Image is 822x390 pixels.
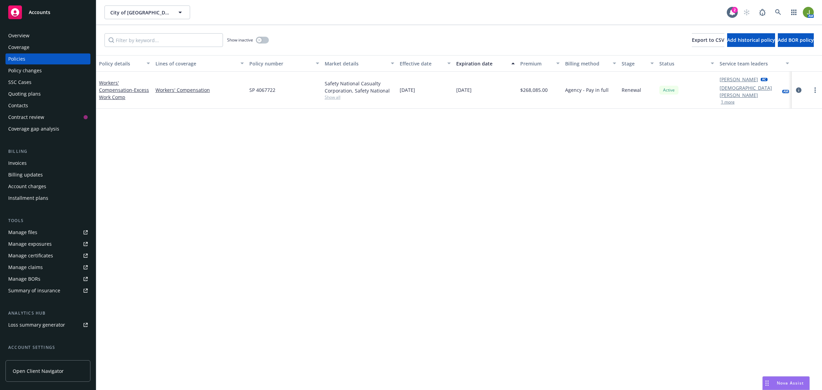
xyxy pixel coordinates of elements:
div: Loss summary generator [8,319,65,330]
a: Workers' Compensation [99,80,149,100]
a: Manage BORs [5,273,90,284]
div: Installment plans [8,193,48,204]
span: $268,085.00 [520,86,548,94]
a: Accounts [5,3,90,22]
a: Manage files [5,227,90,238]
span: Show all [325,94,395,100]
span: Agency - Pay in full [565,86,609,94]
a: SSC Cases [5,77,90,88]
a: Coverage [5,42,90,53]
a: Coverage gap analysis [5,123,90,134]
button: Lines of coverage [153,55,247,72]
a: Contacts [5,100,90,111]
span: Nova Assist [777,380,804,386]
button: Expiration date [453,55,518,72]
span: [DATE] [456,86,472,94]
a: Billing updates [5,169,90,180]
div: Billing updates [8,169,43,180]
a: Start snowing [740,5,754,19]
div: Account charges [8,181,46,192]
div: Lines of coverage [155,60,236,67]
span: Renewal [622,86,641,94]
button: Service team leaders [717,55,792,72]
a: Policies [5,53,90,64]
button: Premium [518,55,563,72]
div: Policies [8,53,25,64]
div: Coverage gap analysis [8,123,59,134]
button: Add historical policy [727,33,775,47]
span: City of [GEOGRAPHIC_DATA] [110,9,170,16]
div: Service team leaders [720,60,782,67]
div: Invoices [8,158,27,169]
a: Switch app [787,5,801,19]
div: Safety National Casualty Corporation, Safety National [325,80,395,94]
div: Premium [520,60,552,67]
div: 2 [732,7,738,13]
div: Market details [325,60,387,67]
img: photo [803,7,814,18]
button: City of [GEOGRAPHIC_DATA] [104,5,190,19]
button: Stage [619,55,657,72]
div: Manage files [8,227,37,238]
div: Summary of insurance [8,285,60,296]
div: Drag to move [763,377,771,390]
div: Analytics hub [5,310,90,317]
span: Accounts [29,10,50,15]
div: Quoting plans [8,88,41,99]
div: Stage [622,60,646,67]
div: Manage claims [8,262,43,273]
a: Installment plans [5,193,90,204]
a: [PERSON_NAME] [720,76,758,83]
div: Manage certificates [8,250,53,261]
div: Policy changes [8,65,42,76]
span: Open Client Navigator [13,367,64,375]
a: Search [771,5,785,19]
span: [DATE] [400,86,415,94]
div: Policy details [99,60,142,67]
div: Contract review [8,112,44,123]
a: Overview [5,30,90,41]
span: Show inactive [227,37,253,43]
a: Report a Bug [756,5,769,19]
div: Manage BORs [8,273,40,284]
button: Status [657,55,717,72]
a: Manage certificates [5,250,90,261]
a: Loss summary generator [5,319,90,330]
button: Add BOR policy [778,33,814,47]
span: Active [662,87,676,93]
input: Filter by keyword... [104,33,223,47]
div: Tools [5,217,90,224]
a: [DEMOGRAPHIC_DATA][PERSON_NAME] [720,84,780,99]
div: Service team [8,354,38,365]
button: Effective date [397,55,453,72]
div: Contacts [8,100,28,111]
div: Effective date [400,60,443,67]
button: Policy number [247,55,322,72]
a: Service team [5,354,90,365]
a: Summary of insurance [5,285,90,296]
div: Policy number [249,60,312,67]
span: Add BOR policy [778,37,814,43]
span: Export to CSV [692,37,724,43]
a: Contract review [5,112,90,123]
span: Add historical policy [727,37,775,43]
button: Market details [322,55,397,72]
div: Expiration date [456,60,507,67]
button: Billing method [562,55,619,72]
div: Status [659,60,707,67]
button: 1 more [721,100,735,104]
div: Manage exposures [8,239,52,249]
div: Coverage [8,42,29,53]
a: Policy changes [5,65,90,76]
div: Account settings [5,344,90,351]
a: Manage exposures [5,239,90,249]
button: Nova Assist [762,376,810,390]
div: Billing [5,148,90,155]
button: Policy details [96,55,153,72]
a: Invoices [5,158,90,169]
span: SP 4067722 [249,86,275,94]
a: Quoting plans [5,88,90,99]
a: Manage claims [5,262,90,273]
div: Overview [8,30,29,41]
